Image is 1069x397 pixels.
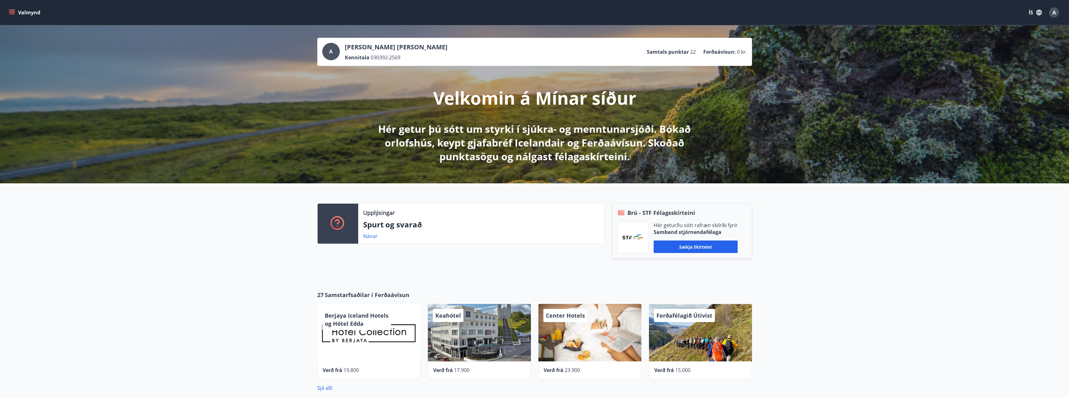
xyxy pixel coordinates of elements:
p: Upplýsingar [363,209,395,217]
span: 19.800 [344,367,359,374]
span: 27 [317,291,324,299]
p: Kennitala [345,54,369,61]
span: 23.900 [565,367,580,374]
span: Verð frá [544,367,563,374]
button: A [1047,5,1062,20]
p: Hér geturðu sótt rafræn skilríki fyrir [654,222,738,229]
span: 030392-2569 [371,54,400,61]
span: Ferðafélagið Útivist [656,312,712,319]
span: 17.900 [454,367,469,374]
button: Sækja skírteini [654,241,738,253]
span: Verð frá [654,367,674,374]
p: [PERSON_NAME] [PERSON_NAME] [345,43,448,52]
span: A [1052,9,1056,16]
span: 15.000 [675,367,690,374]
p: Velkomin á Mínar síður [433,86,636,110]
span: Verð frá [433,367,453,374]
span: Berjaya Iceland Hotels og Hótel Edda [325,312,389,327]
p: Spurt og svarað [363,219,599,230]
p: Hér getur þú sótt um styrki í sjúkra- og menntunarsjóði. Bókað orlofshús, keypt gjafabréf Iceland... [370,122,700,163]
span: 0 kr. [737,48,747,55]
p: Ferðaávísun : [703,48,736,55]
span: Verð frá [323,367,342,374]
button: menu [7,7,43,18]
a: Nánar [363,233,378,240]
span: A [329,48,333,55]
span: Samstarfsaðilar í Ferðaávísun [325,291,409,299]
img: vjCaq2fThgY3EUYqSgpjEiBg6WP39ov69hlhuPVN.png [622,235,644,240]
span: Keahótel [435,312,461,319]
p: Samband stjórnendafélaga [654,229,738,236]
p: Samtals punktar [647,48,689,55]
a: Sjá allt [317,385,333,391]
span: Brú - STF Félagsskírteini [627,209,695,217]
button: ÍS [1025,7,1045,18]
span: 22 [690,48,696,55]
span: Center Hotels [546,312,585,319]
